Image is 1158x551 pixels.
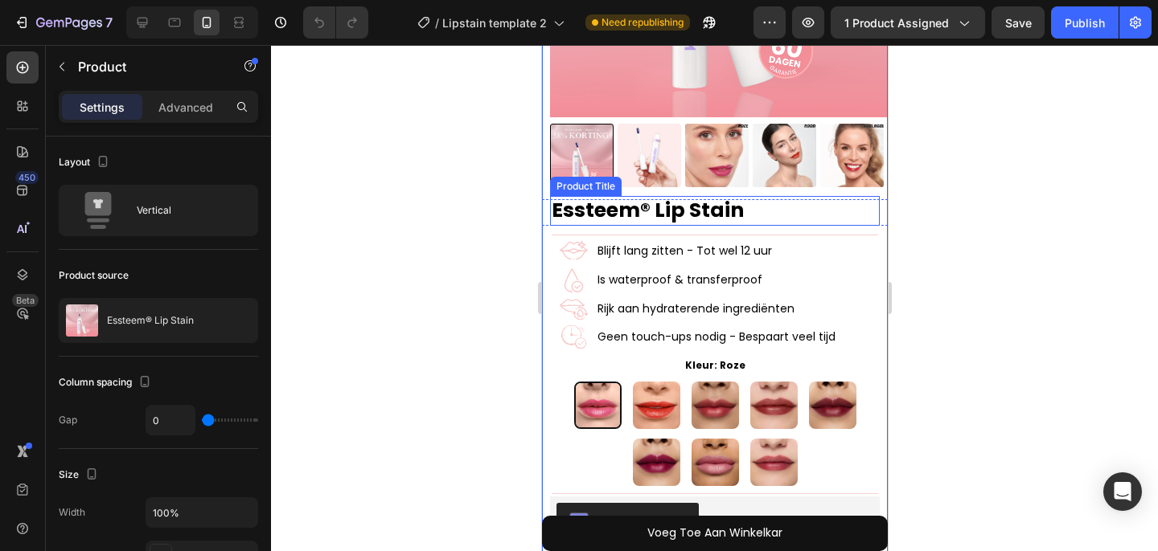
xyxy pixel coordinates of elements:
[1005,16,1032,30] span: Save
[15,171,39,184] div: 450
[1103,472,1142,511] div: Open Intercom Messenger
[542,45,888,551] iframe: Design area
[78,57,215,76] p: Product
[66,304,98,337] img: product feature img
[442,14,547,31] span: Lipstain template 2
[107,315,194,326] p: Essteem® Lip Stain
[59,505,85,520] div: Width
[12,294,39,307] div: Beta
[59,464,101,486] div: Size
[146,406,195,435] input: Auto
[1065,14,1105,31] div: Publish
[1051,6,1119,39] button: Publish
[59,413,77,427] div: Gap
[59,152,113,173] div: Layout
[80,99,125,116] p: Settings
[59,372,154,394] div: Column spacing
[831,6,985,39] button: 1 product assigned
[137,192,235,229] div: Vertical
[992,6,1045,39] button: Save
[303,6,368,39] div: Undo/Redo
[146,498,257,527] input: Auto
[844,14,949,31] span: 1 product assigned
[6,6,120,39] button: 7
[435,14,439,31] span: /
[602,15,684,30] span: Need republishing
[158,99,213,116] p: Advanced
[59,268,129,283] div: Product source
[105,13,113,32] p: 7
